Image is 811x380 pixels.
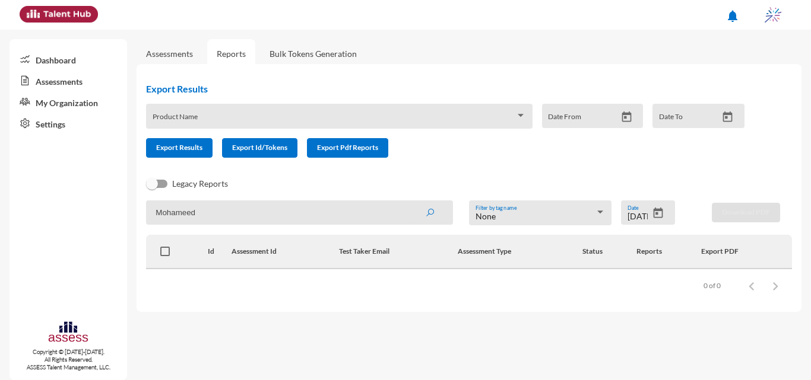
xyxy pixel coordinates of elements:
img: assesscompany-logo.png [47,320,88,346]
th: Test Taker Email [339,235,458,269]
button: Previous page [740,274,764,298]
button: Export Pdf Reports [307,138,388,158]
th: Assessment Id [232,235,339,269]
span: Export Id/Tokens [232,143,287,152]
span: Export Results [156,143,202,152]
mat-icon: notifications [726,9,740,23]
input: Search by name, token, assessment type, etc. [146,200,453,225]
button: Open calendar [648,207,669,219]
th: Reports [636,235,702,269]
th: Status [582,235,636,269]
button: Export Id/Tokens [222,138,297,158]
th: Assessment Type [458,235,583,269]
a: Settings [9,113,127,134]
a: Bulk Tokens Generation [260,39,366,68]
a: Dashboard [9,49,127,70]
div: 0 of 0 [704,281,721,290]
th: Export PDF [701,235,792,269]
span: Download PDF [722,207,770,216]
button: Open calendar [616,111,637,123]
a: Assessments [146,49,193,59]
a: My Organization [9,91,127,113]
p: Copyright © [DATE]-[DATE]. All Rights Reserved. ASSESS Talent Management, LLC. [9,348,127,371]
span: None [476,211,496,221]
a: Assessments [9,70,127,91]
a: Reports [207,39,255,68]
th: Id [208,235,232,269]
h2: Export Results [146,83,754,94]
button: Open calendar [717,111,738,123]
button: Export Results [146,138,213,158]
span: Export Pdf Reports [317,143,378,152]
mat-paginator: Select page [146,269,792,302]
span: Legacy Reports [172,177,228,191]
button: Next page [764,274,787,298]
button: Download PDF [712,203,780,222]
